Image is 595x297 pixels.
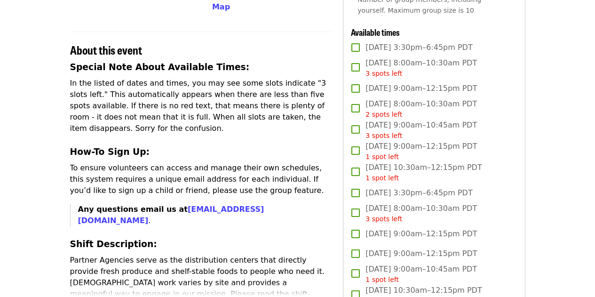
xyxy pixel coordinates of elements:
button: Map [212,1,230,13]
span: 3 spots left [365,215,402,223]
span: 2 spots left [365,111,402,118]
span: [DATE] 9:00am–12:15pm PDT [365,248,477,259]
span: [DATE] 9:00am–12:15pm PDT [365,83,477,94]
span: 1 spot left [365,276,399,283]
span: [DATE] 9:00am–10:45am PDT [365,264,477,285]
span: [DATE] 8:00am–10:30am PDT [365,57,477,79]
p: To ensure volunteers can access and manage their own schedules, this system requires a unique ema... [70,162,332,196]
span: [DATE] 9:00am–12:15pm PDT [365,228,477,240]
span: [DATE] 3:30pm–6:45pm PDT [365,187,472,199]
p: In the listed of dates and times, you may see some slots indicate "3 slots left." This automatica... [70,78,332,134]
span: [DATE] 9:00am–12:15pm PDT [365,141,477,162]
span: Available times [351,26,400,38]
strong: How-To Sign Up: [70,147,150,157]
span: 1 spot left [365,174,399,182]
span: Map [212,2,230,11]
strong: Shift Description: [70,239,157,249]
span: 1 spot left [365,153,399,161]
p: . [78,204,332,226]
strong: Any questions email us at [78,205,264,225]
span: [DATE] 8:00am–10:30am PDT [365,203,477,224]
span: 3 spots left [365,70,402,77]
span: [DATE] 9:00am–10:45am PDT [365,120,477,141]
span: [DATE] 8:00am–10:30am PDT [365,98,477,120]
span: 3 spots left [365,132,402,139]
span: [DATE] 10:30am–12:15pm PDT [365,162,482,183]
span: [DATE] 3:30pm–6:45pm PDT [365,42,472,53]
strong: Special Note About Available Times: [70,62,250,72]
span: About this event [70,41,142,58]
